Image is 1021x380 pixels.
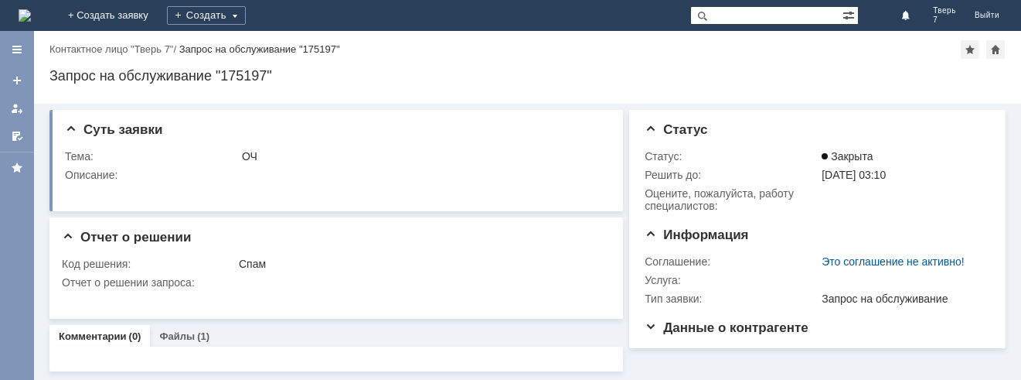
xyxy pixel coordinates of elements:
div: Добавить в избранное [961,40,979,59]
div: Описание: [65,169,605,181]
div: Запрос на обслуживание "175197" [49,68,1006,84]
div: (0) [129,330,141,342]
span: Расширенный поиск [842,7,858,22]
div: Запрос на обслуживание "175197" [179,43,340,55]
div: Решить до: [645,169,819,181]
a: Мои заявки [5,96,29,121]
a: Комментарии [59,330,127,342]
span: [DATE] 03:10 [822,169,886,181]
span: Закрыта [822,150,873,163]
div: Сделать домашней страницей [986,40,1005,59]
div: / [49,43,179,55]
span: Тверь [933,6,956,15]
div: Создать [167,6,246,25]
div: Статус: [645,150,819,163]
div: Спам [239,258,602,270]
span: Данные о контрагенте [645,320,808,335]
img: logo [19,9,31,22]
span: Статус [645,122,707,137]
a: Файлы [159,330,195,342]
span: Суть заявки [65,122,162,137]
a: Контактное лицо "Тверь 7" [49,43,173,55]
span: Информация [645,228,748,242]
div: Услуга: [645,274,819,286]
a: Мои согласования [5,124,29,149]
div: (1) [197,330,209,342]
span: Отчет о решении [62,230,191,245]
div: Запрос на обслуживание [822,293,983,305]
div: Тип заявки: [645,293,819,305]
a: Создать заявку [5,68,29,93]
div: ОЧ [242,150,602,163]
span: 7 [933,15,956,25]
a: Перейти на домашнюю страницу [19,9,31,22]
div: Соглашение: [645,255,819,268]
div: Oцените, пожалуйста, работу специалистов: [645,187,819,212]
div: Отчет о решении запроса: [62,276,605,289]
a: Это соглашение не активно! [822,255,965,268]
div: Тема: [65,150,239,163]
div: Код решения: [62,258,236,270]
